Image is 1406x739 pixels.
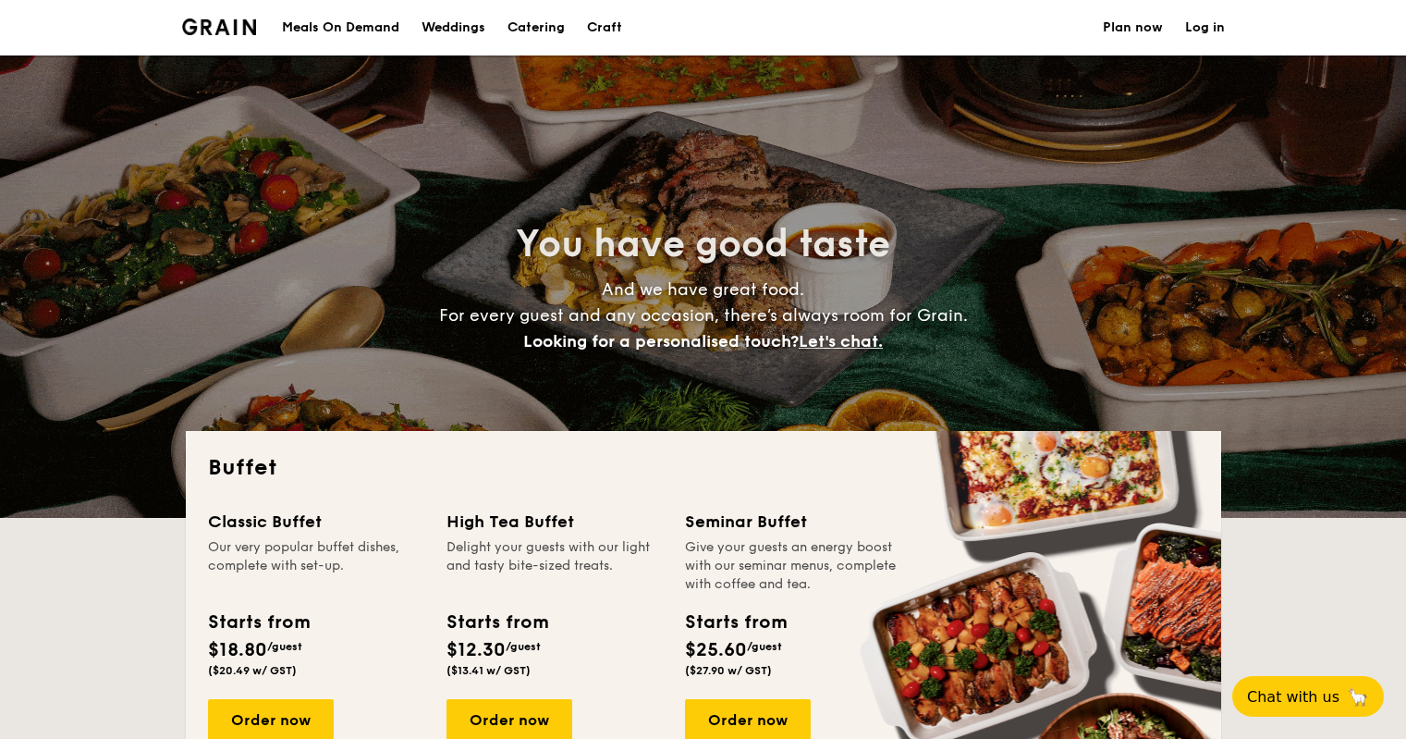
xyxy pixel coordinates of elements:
[208,639,267,661] span: $18.80
[1247,688,1339,706] span: Chat with us
[446,538,663,594] div: Delight your guests with our light and tasty bite-sized treats.
[799,331,883,351] span: Let's chat.
[446,509,663,535] div: High Tea Buffet
[208,538,424,594] div: Our very popular buffet dishes, complete with set-up.
[446,664,531,677] span: ($13.41 w/ GST)
[1347,686,1369,708] span: 🦙
[685,609,786,636] div: Starts from
[446,639,506,661] span: $12.30
[208,609,309,636] div: Starts from
[685,538,901,594] div: Give your guests an energy boost with our seminar menus, complete with coffee and tea.
[523,331,799,351] span: Looking for a personalised touch?
[208,664,297,677] span: ($20.49 w/ GST)
[506,640,541,653] span: /guest
[685,509,901,535] div: Seminar Buffet
[446,609,547,636] div: Starts from
[267,640,302,653] span: /guest
[208,453,1199,483] h2: Buffet
[516,222,890,266] span: You have good taste
[685,664,772,677] span: ($27.90 w/ GST)
[182,18,257,35] img: Grain
[208,509,424,535] div: Classic Buffet
[1232,676,1384,717] button: Chat with us🦙
[685,639,747,661] span: $25.60
[182,18,257,35] a: Logotype
[747,640,782,653] span: /guest
[439,279,968,351] span: And we have great food. For every guest and any occasion, there’s always room for Grain.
